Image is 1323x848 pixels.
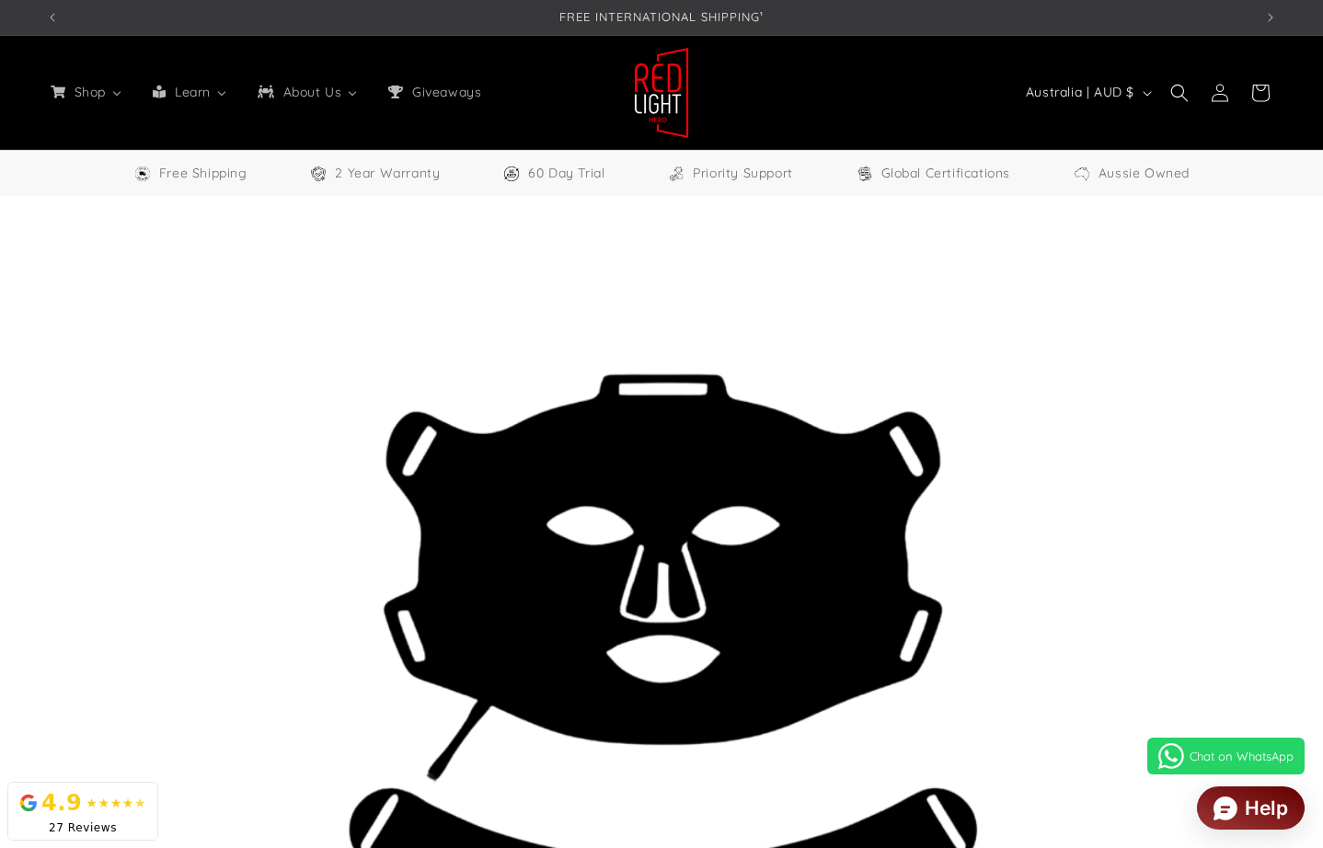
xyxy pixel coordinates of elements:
span: FREE INTERNATIONAL SHIPPING¹ [559,9,764,24]
span: Priority Support [693,162,793,185]
img: widget icon [1214,796,1237,820]
span: Global Certifications [881,162,1011,185]
span: Aussie Owned [1099,162,1190,185]
span: 60 Day Trial [528,162,604,185]
a: Learn [137,73,242,111]
img: Free Shipping Icon [133,165,152,183]
div: Help [1245,798,1288,818]
img: Red Light Hero [634,47,689,139]
a: Giveaways [373,73,494,111]
span: Free Shipping [159,162,247,185]
a: Red Light Hero [627,40,696,145]
a: Global Certifications [856,162,1011,185]
span: Learn [171,84,213,100]
span: Giveaways [408,84,483,100]
a: 60 Day Trial [502,162,604,185]
span: 2 Year Warranty [335,162,440,185]
span: Chat on WhatsApp [1190,749,1294,763]
button: Australia | AUD $ [1015,75,1159,110]
a: 2 Year Warranty [309,162,440,185]
img: Trial Icon [502,165,521,183]
span: Shop [71,84,108,100]
a: Aussie Owned [1073,162,1190,185]
img: Warranty Icon [309,165,328,183]
a: Chat on WhatsApp [1147,738,1305,774]
span: Australia | AUD $ [1026,83,1134,102]
a: Priority Support [667,162,793,185]
img: Support Icon [667,165,685,183]
a: About Us [242,73,373,111]
span: About Us [280,84,344,100]
img: Aussie Owned Icon [1073,165,1091,183]
img: Certifications Icon [856,165,874,183]
a: Free Worldwide Shipping [133,162,247,185]
summary: Search [1159,73,1200,113]
a: Shop [35,73,137,111]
